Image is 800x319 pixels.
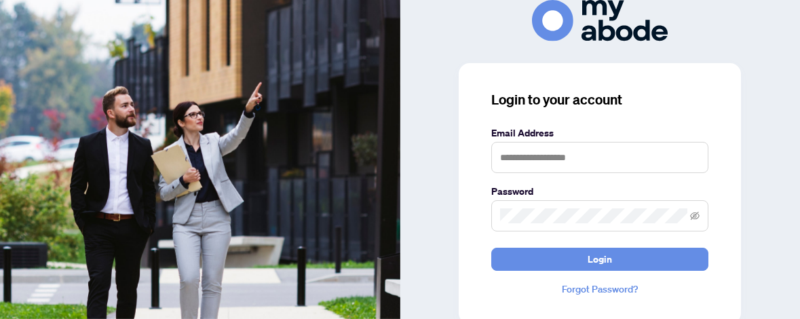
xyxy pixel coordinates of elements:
label: Password [491,184,708,199]
a: Forgot Password? [491,282,708,297]
label: Email Address [491,126,708,140]
span: eye-invisible [690,211,700,221]
h3: Login to your account [491,90,708,109]
button: Login [491,248,708,271]
span: Login [588,248,612,270]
